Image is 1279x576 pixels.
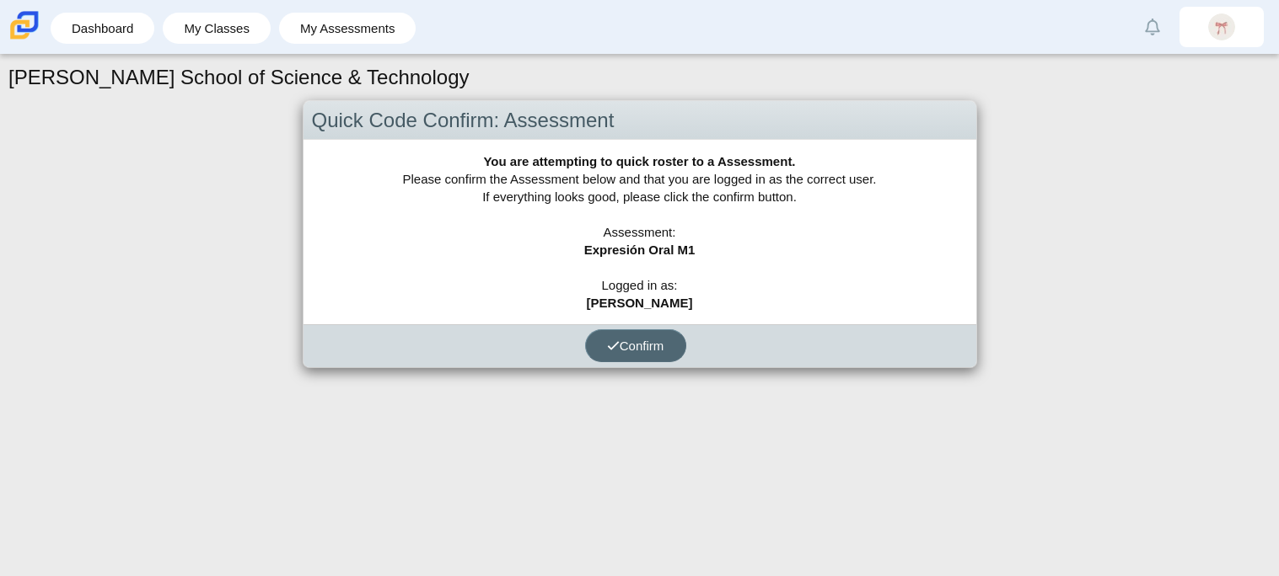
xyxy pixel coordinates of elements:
[7,31,42,45] a: Carmen School of Science & Technology
[171,13,262,44] a: My Classes
[1134,8,1171,45] a: Alerts
[304,140,976,324] div: Please confirm the Assessment below and that you are logged in as the correct user. If everything...
[584,243,696,257] b: Expresión Oral M1
[1180,7,1264,47] a: alexa.morenosanche.bheH2X
[304,101,976,141] div: Quick Code Confirm: Assessment
[585,329,686,362] button: Confirm
[288,13,408,44] a: My Assessments
[59,13,146,44] a: Dashboard
[607,339,664,353] span: Confirm
[7,8,42,43] img: Carmen School of Science & Technology
[587,296,693,310] b: [PERSON_NAME]
[483,154,795,168] b: You are attempting to quick roster to a Assessment.
[8,63,470,92] h1: [PERSON_NAME] School of Science & Technology
[1208,13,1235,40] img: alexa.morenosanche.bheH2X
